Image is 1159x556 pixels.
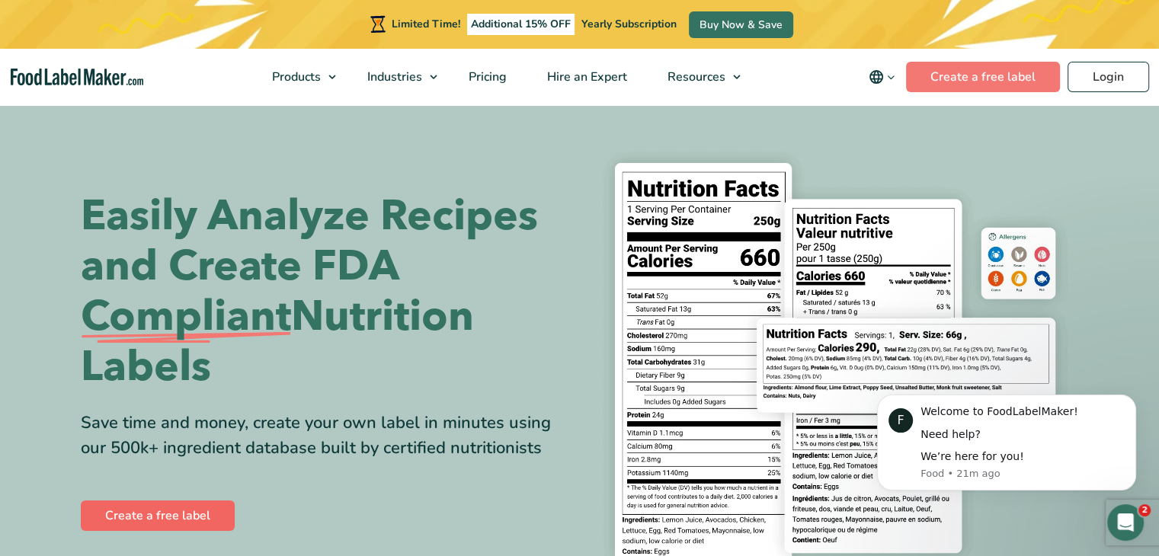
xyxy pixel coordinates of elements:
span: Products [267,69,322,85]
a: Industries [347,49,445,105]
span: Resources [663,69,727,85]
span: Additional 15% OFF [467,14,575,35]
a: Create a free label [906,62,1060,92]
a: Create a free label [81,500,235,531]
span: Compliant [81,292,291,342]
iframe: Intercom notifications message [854,372,1159,515]
span: Pricing [464,69,508,85]
a: Resources [648,49,748,105]
span: Hire an Expert [543,69,629,85]
h1: Easily Analyze Recipes and Create FDA Nutrition Labels [81,191,568,392]
a: Login [1068,62,1149,92]
a: Buy Now & Save [689,11,793,38]
div: Save time and money, create your own label in minutes using our 500k+ ingredient database built b... [81,411,568,461]
span: 2 [1138,504,1151,516]
span: Limited Time! [392,17,460,31]
span: Yearly Subscription [581,17,677,31]
a: Hire an Expert [527,49,644,105]
a: Products [252,49,344,105]
span: Industries [363,69,424,85]
iframe: Intercom live chat [1107,504,1144,541]
a: Pricing [449,49,523,105]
